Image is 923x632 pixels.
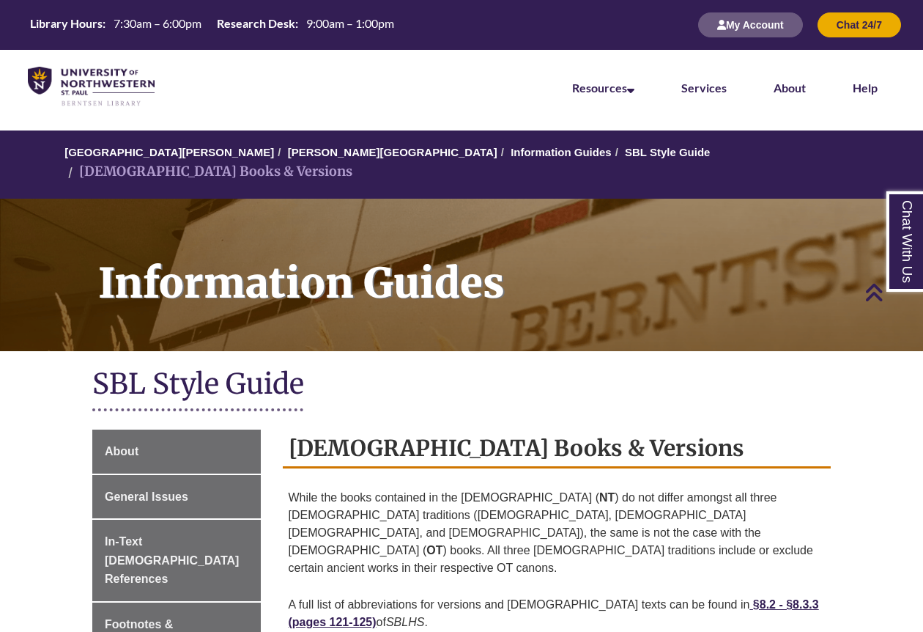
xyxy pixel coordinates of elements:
[853,81,878,95] a: Help
[386,616,424,628] em: SBLHS
[24,15,108,32] th: Library Hours:
[92,366,831,405] h1: SBL Style Guide
[289,483,826,583] p: While the books contained in the [DEMOGRAPHIC_DATA] ( ) do not differ amongst all three [DEMOGRAP...
[289,598,819,628] a: §8.2 - §8.3.3 (pages 121-125)
[28,67,155,107] img: UNWSP Library Logo
[105,535,239,585] span: In-Text [DEMOGRAPHIC_DATA] References
[105,445,138,458] span: About
[211,15,300,32] th: Research Desk:
[64,146,274,158] a: [GEOGRAPHIC_DATA][PERSON_NAME]
[511,146,612,158] a: Information Guides
[599,491,615,504] strong: NT
[82,199,923,332] h1: Information Guides
[306,16,394,30] span: 9:00am – 1:00pm
[92,520,261,601] a: In-Text [DEMOGRAPHIC_DATA] References
[864,282,919,302] a: Back to Top
[24,15,400,35] a: Hours Today
[818,18,901,31] a: Chat 24/7
[774,81,806,95] a: About
[572,81,634,95] a: Resources
[426,544,442,556] strong: OT
[105,490,188,503] span: General Issues
[698,12,803,37] button: My Account
[288,146,497,158] a: [PERSON_NAME][GEOGRAPHIC_DATA]
[681,81,727,95] a: Services
[114,16,201,30] span: 7:30am – 6:00pm
[92,430,261,474] a: About
[92,475,261,519] a: General Issues
[283,430,831,469] h2: [DEMOGRAPHIC_DATA] Books & Versions
[625,146,710,158] a: SBL Style Guide
[24,15,400,34] table: Hours Today
[698,18,803,31] a: My Account
[818,12,901,37] button: Chat 24/7
[64,161,352,183] li: [DEMOGRAPHIC_DATA] Books & Versions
